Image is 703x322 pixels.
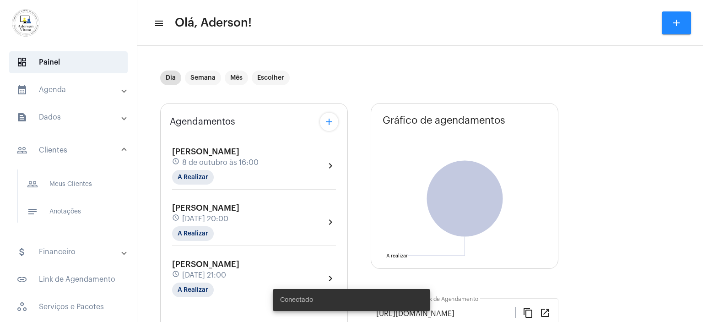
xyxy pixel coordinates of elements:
[5,241,137,263] mat-expansion-panel-header: sidenav iconFinanceiro
[225,71,248,85] mat-chip: Mês
[16,246,27,257] mat-icon: sidenav icon
[16,246,122,257] mat-panel-title: Financeiro
[172,214,180,224] mat-icon: schedule
[540,307,551,318] mat-icon: open_in_new
[172,170,214,185] mat-chip: A Realizar
[5,79,137,101] mat-expansion-panel-header: sidenav iconAgenda
[325,273,336,284] mat-icon: chevron_right
[5,106,137,128] mat-expansion-panel-header: sidenav iconDados
[172,158,180,168] mat-icon: schedule
[20,173,116,195] span: Meus Clientes
[172,226,214,241] mat-chip: A Realizar
[182,271,226,279] span: [DATE] 21:00
[523,307,534,318] mat-icon: content_copy
[16,274,27,285] mat-icon: sidenav icon
[280,295,313,305] span: Conectado
[383,115,505,126] span: Gráfico de agendamentos
[325,217,336,228] mat-icon: chevron_right
[160,71,181,85] mat-chip: Dia
[16,84,27,95] mat-icon: sidenav icon
[182,158,259,167] span: 8 de outubro às 16:00
[5,136,137,165] mat-expansion-panel-header: sidenav iconClientes
[16,84,122,95] mat-panel-title: Agenda
[9,51,128,73] span: Painel
[7,5,44,41] img: d7e3195d-0907-1efa-a796-b593d293ae59.png
[16,145,122,156] mat-panel-title: Clientes
[27,206,38,217] mat-icon: sidenav icon
[16,301,27,312] span: sidenav icon
[252,71,290,85] mat-chip: Escolher
[9,268,128,290] span: Link de Agendamento
[671,17,682,28] mat-icon: add
[386,253,408,258] text: A realizar
[182,215,228,223] span: [DATE] 20:00
[325,160,336,171] mat-icon: chevron_right
[154,18,163,29] mat-icon: sidenav icon
[16,145,27,156] mat-icon: sidenav icon
[16,112,122,123] mat-panel-title: Dados
[16,57,27,68] span: sidenav icon
[175,16,252,30] span: Olá, Aderson!
[9,296,128,318] span: Serviços e Pacotes
[185,71,221,85] mat-chip: Semana
[172,204,239,212] span: [PERSON_NAME]
[172,147,239,156] span: [PERSON_NAME]
[172,260,239,268] span: [PERSON_NAME]
[170,117,235,127] span: Agendamentos
[172,283,214,297] mat-chip: A Realizar
[27,179,38,190] mat-icon: sidenav icon
[324,116,335,127] mat-icon: add
[376,310,515,318] input: Link
[5,165,137,235] div: sidenav iconClientes
[16,112,27,123] mat-icon: sidenav icon
[172,270,180,280] mat-icon: schedule
[20,201,116,223] span: Anotações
